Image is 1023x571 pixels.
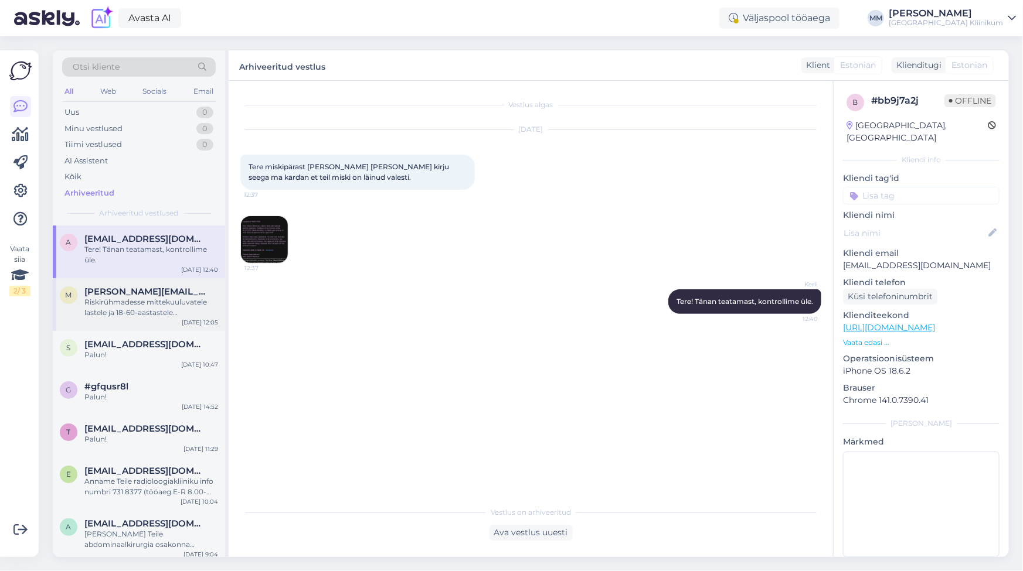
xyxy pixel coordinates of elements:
[64,123,123,135] div: Minu vestlused
[244,190,288,199] span: 12:37
[67,428,71,436] span: t
[889,9,1016,28] a: [PERSON_NAME][GEOGRAPHIC_DATA] Kliinikum
[801,59,830,71] div: Klient
[240,100,821,110] div: Vestlus algas
[677,297,813,306] span: Tere! Tänan teatamast, kontrollime üle.
[64,107,79,118] div: Uus
[66,238,72,247] span: A
[491,507,571,518] span: Vestlus on arhiveeritud
[774,314,818,323] span: 12:40
[84,392,218,402] div: Palun!
[239,57,325,73] label: Arhiveeritud vestlus
[84,518,206,529] span: Aigi.asser23@gmail.com
[9,286,30,296] div: 2 / 3
[843,337,1000,348] p: Vaata edasi ...
[84,434,218,445] div: Palun!
[196,123,213,135] div: 0
[871,94,944,108] div: # bb9j7a2j
[843,382,1000,394] p: Brauser
[84,476,218,497] div: Anname Teile radioloogiakliiniku info numbri 731 8377 (tööaeg E-R 8.00-16.00). Palun helistage ni...
[951,59,987,71] span: Estonian
[191,84,216,99] div: Email
[183,550,218,559] div: [DATE] 9:04
[843,418,1000,429] div: [PERSON_NAME]
[84,339,206,350] span: sanrikken@gmail.com
[843,247,1000,259] p: Kliendi email
[889,9,1003,18] div: [PERSON_NAME]
[182,402,218,411] div: [DATE] 14:52
[249,162,451,182] span: Tere miskipärast [PERSON_NAME] [PERSON_NAME] kirju seega ma kardan et teil miski on läinud valesti.
[843,353,1000,365] p: Operatsioonisüsteem
[66,290,72,299] span: m
[843,276,1000,289] p: Kliendi telefon
[9,244,30,296] div: Vaata siia
[843,259,1000,272] p: [EMAIL_ADDRESS][DOMAIN_NAME]
[240,124,821,135] div: [DATE]
[98,84,118,99] div: Web
[64,139,122,151] div: Tiimi vestlused
[196,139,213,151] div: 0
[84,381,128,392] span: #gfqusr8l
[89,6,114,30] img: explore-ai
[181,497,218,506] div: [DATE] 10:04
[66,385,72,394] span: g
[889,18,1003,28] div: [GEOGRAPHIC_DATA] Kliinikum
[944,94,996,107] span: Offline
[840,59,876,71] span: Estonian
[843,209,1000,221] p: Kliendi nimi
[67,343,71,352] span: s
[843,322,935,333] a: [URL][DOMAIN_NAME]
[244,264,288,272] span: 12:37
[868,10,884,26] div: MM
[66,522,72,531] span: A
[100,208,179,218] span: Arhiveeritud vestlused
[843,309,1000,322] p: Klienditeekond
[140,84,169,99] div: Socials
[843,187,1000,204] input: Lisa tag
[84,466,206,476] span: Elikarand@gmail.com
[843,365,1000,377] p: iPhone OS 18.6.2
[181,265,218,274] div: [DATE] 12:40
[241,216,288,263] img: Attachment
[182,318,218,327] div: [DATE] 12:05
[853,98,858,107] span: b
[843,172,1000,184] p: Kliendi tag'id
[490,525,573,541] div: Ava vestlus uuesti
[9,60,32,82] img: Askly Logo
[73,61,120,73] span: Otsi kliente
[843,436,1000,448] p: Märkmed
[843,394,1000,406] p: Chrome 141.0.7390.41
[64,155,108,167] div: AI Assistent
[84,529,218,550] div: [PERSON_NAME] Teile abdominaalkirurgia osakonna sekretäri numbri 731 8228 (E-R 08.00-16.00), et T...
[196,107,213,118] div: 0
[181,360,218,369] div: [DATE] 10:47
[847,119,988,144] div: [GEOGRAPHIC_DATA], [GEOGRAPHIC_DATA]
[84,244,218,265] div: Tere! Tänan teatamast, kontrollime üle.
[719,8,840,29] div: Väljaspool tööaega
[84,350,218,360] div: Palun!
[84,286,206,297] span: martin.kuuskmae@gmail.com
[84,234,206,244] span: Argoploom@gmail.com
[84,297,218,318] div: Riskirühmadesse mittekuuluvatele lastele ja 18-60-aastastele täiskasvanutele pole vaktsineerimine...
[892,59,942,71] div: Klienditugi
[774,280,818,289] span: Kerli
[64,171,81,183] div: Kõik
[843,155,1000,165] div: Kliendi info
[183,445,218,453] div: [DATE] 11:29
[84,423,206,434] span: triin.fokin@gmail.com
[64,187,114,199] div: Arhiveeritud
[66,470,71,478] span: E
[62,84,76,99] div: All
[843,289,937,305] div: Küsi telefoninumbrit
[118,8,181,28] a: Avasta AI
[844,227,986,240] input: Lisa nimi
